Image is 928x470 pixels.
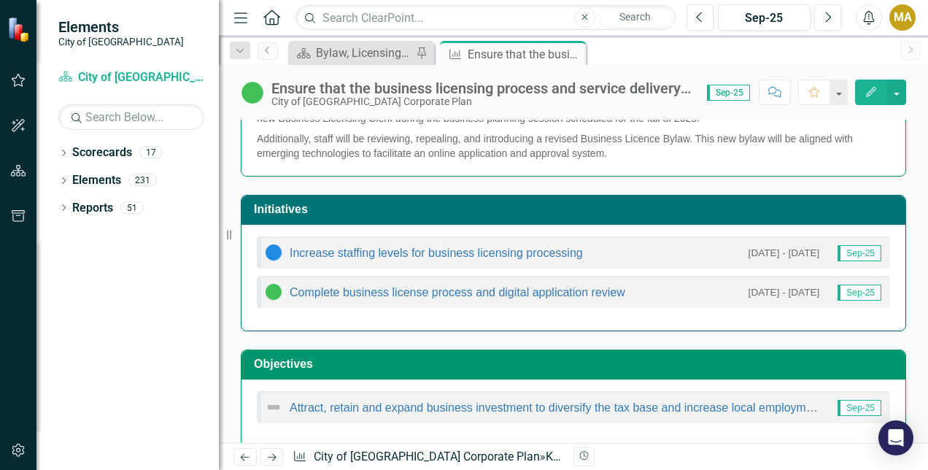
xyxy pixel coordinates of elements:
[295,5,676,31] input: Search ClearPoint...
[72,145,132,161] a: Scorecards
[58,36,184,47] small: City of [GEOGRAPHIC_DATA]
[58,104,204,130] input: Search Below...
[265,398,282,416] img: Not Defined
[749,246,820,260] small: [DATE] - [DATE]
[723,9,805,27] div: Sep-25
[128,174,157,187] div: 231
[7,17,33,42] img: ClearPoint Strategy
[271,80,692,96] div: Ensure that the business licensing process and service delivery is capable of processing 20% more...
[707,85,750,101] span: Sep-25
[290,401,822,414] a: Attract, retain and expand business investment to diversify the tax base and increase local emplo...
[889,4,916,31] button: MA
[139,147,163,159] div: 17
[254,203,898,216] h3: Initiatives
[468,45,582,63] div: Ensure that the business licensing process and service delivery is capable of processing 20% more...
[316,44,412,62] div: Bylaw, Licensing, & Community Safety
[546,450,606,463] a: Key Results
[241,81,264,104] img: In Progress
[72,200,113,217] a: Reports
[72,172,121,189] a: Elements
[58,69,204,86] a: City of [GEOGRAPHIC_DATA] Corporate Plan
[718,4,811,31] button: Sep-25
[749,285,820,299] small: [DATE] - [DATE]
[254,358,898,371] h3: Objectives
[290,286,625,298] a: Complete business license process and digital application review
[257,128,890,161] p: Additionally, staff will be reviewing, repealing, and introducing a revised Business Licence Byla...
[838,245,881,261] span: Sep-25
[292,44,412,62] a: Bylaw, Licensing, & Community Safety
[878,420,913,455] div: Open Intercom Messenger
[58,18,184,36] span: Elements
[120,201,144,214] div: 51
[619,11,651,23] span: Search
[838,400,881,416] span: Sep-25
[265,244,282,261] img: Not Started
[838,285,881,301] span: Sep-25
[599,7,672,28] button: Search
[290,247,583,259] a: Increase staffing levels for business licensing processing
[314,450,540,463] a: City of [GEOGRAPHIC_DATA] Corporate Plan
[265,283,282,301] img: In Progress
[271,96,692,107] div: City of [GEOGRAPHIC_DATA] Corporate Plan
[293,449,562,466] div: » »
